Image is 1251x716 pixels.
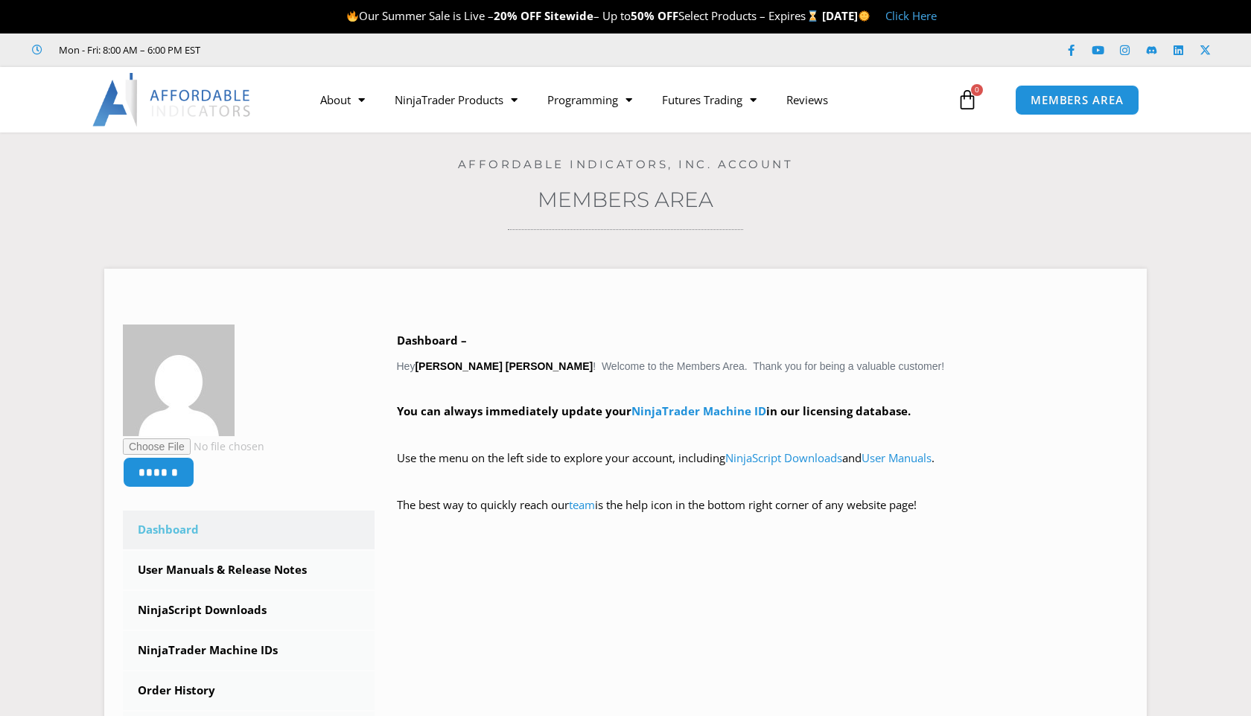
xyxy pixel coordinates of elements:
a: Affordable Indicators, Inc. Account [458,157,794,171]
strong: [PERSON_NAME] [PERSON_NAME] [415,360,593,372]
strong: Sitewide [544,8,593,23]
a: User Manuals [862,450,932,465]
div: Hey ! Welcome to the Members Area. Thank you for being a valuable customer! [397,330,1129,537]
a: NinjaScript Downloads [725,450,842,465]
strong: You can always immediately update your in our licensing database. [397,403,911,418]
a: User Manuals & Release Notes [123,551,375,589]
span: Our Summer Sale is Live – – Up to Select Products – Expires [346,8,821,23]
a: MEMBERS AREA [1015,85,1139,115]
strong: 20% OFF [494,8,541,23]
a: Click Here [885,8,937,23]
a: 0 [935,78,1000,121]
span: 0 [971,84,983,96]
a: NinjaTrader Machine ID [631,403,766,418]
strong: 50% OFF [631,8,678,23]
img: 🔥 [347,10,358,22]
b: Dashboard – [397,333,467,348]
a: Dashboard [123,511,375,549]
a: team [569,497,595,512]
img: e6936716f752d781e1efd312915baf70f3ebbeee3bc4a614b267dc47ad1cf40f [123,325,235,436]
strong: [DATE] [822,8,870,23]
a: Futures Trading [647,83,771,117]
img: ⌛ [807,10,818,22]
a: Programming [532,83,647,117]
img: LogoAI | Affordable Indicators – NinjaTrader [92,73,252,127]
p: Use the menu on the left side to explore your account, including and . [397,448,1129,490]
a: Members Area [538,187,713,212]
a: About [305,83,380,117]
span: MEMBERS AREA [1031,95,1124,106]
span: Mon - Fri: 8:00 AM – 6:00 PM EST [55,41,200,59]
a: NinjaTrader Products [380,83,532,117]
a: Order History [123,671,375,710]
nav: Menu [305,83,953,117]
iframe: Customer reviews powered by Trustpilot [221,42,445,57]
img: 🌞 [859,10,870,22]
a: Reviews [771,83,843,117]
a: NinjaTrader Machine IDs [123,631,375,670]
p: The best way to quickly reach our is the help icon in the bottom right corner of any website page! [397,495,1129,537]
a: NinjaScript Downloads [123,591,375,630]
